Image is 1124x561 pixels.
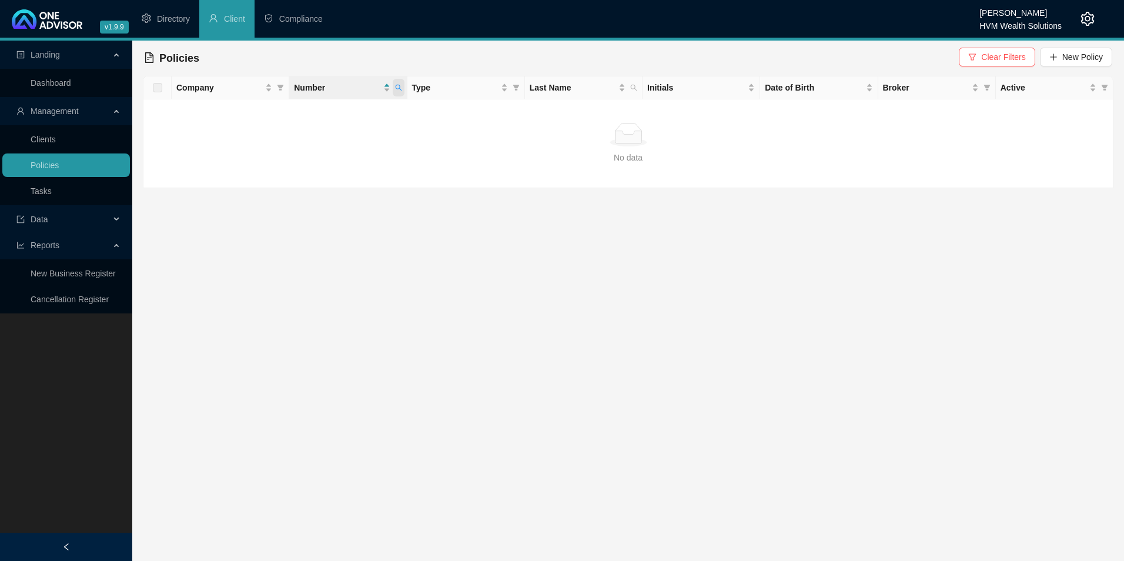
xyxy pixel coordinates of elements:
span: user [16,107,25,115]
span: safety [264,14,273,23]
th: Broker [878,76,996,99]
span: Company [176,81,263,94]
img: 2df55531c6924b55f21c4cf5d4484680-logo-light.svg [12,9,82,29]
div: No data [153,151,1103,164]
span: Landing [31,50,60,59]
button: Clear Filters [959,48,1035,66]
a: Dashboard [31,78,71,88]
span: filter [1099,79,1110,96]
span: v1.9.9 [100,21,129,34]
span: Number [294,81,380,94]
span: Reports [31,241,59,250]
span: Broker [883,81,969,94]
span: filter [275,79,286,96]
span: Type [412,81,499,94]
a: Policies [31,161,59,170]
span: filter [968,53,976,61]
th: Active [996,76,1113,99]
div: [PERSON_NAME] [979,3,1062,16]
span: Date of Birth [765,81,863,94]
th: Last Name [525,76,643,99]
th: Initials [643,76,760,99]
th: Company [172,76,289,99]
a: Cancellation Register [31,295,109,304]
span: filter [510,79,522,96]
span: Directory [157,14,190,24]
span: setting [142,14,151,23]
span: search [395,84,402,91]
a: Clients [31,135,56,144]
button: New Policy [1040,48,1112,66]
span: setting [1080,12,1095,26]
span: filter [1101,84,1108,91]
a: Tasks [31,186,52,196]
span: filter [983,84,991,91]
span: New Policy [1062,51,1103,64]
span: Active [1001,81,1087,94]
span: Compliance [279,14,323,24]
th: Type [407,76,525,99]
span: search [393,79,404,96]
span: Last Name [530,81,616,94]
span: Policies [159,52,199,64]
span: profile [16,51,25,59]
span: plus [1049,53,1058,61]
span: line-chart [16,241,25,249]
span: left [62,543,71,551]
span: user [209,14,218,23]
span: search [630,84,637,91]
span: search [628,79,640,96]
span: Clear Filters [981,51,1025,64]
span: import [16,215,25,223]
div: HVM Wealth Solutions [979,16,1062,29]
span: filter [513,84,520,91]
span: file-text [144,52,155,63]
a: New Business Register [31,269,116,278]
span: Initials [647,81,745,94]
th: Date of Birth [760,76,878,99]
span: Client [224,14,245,24]
span: filter [981,79,993,96]
span: Management [31,106,79,116]
span: filter [277,84,284,91]
span: Data [31,215,48,224]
